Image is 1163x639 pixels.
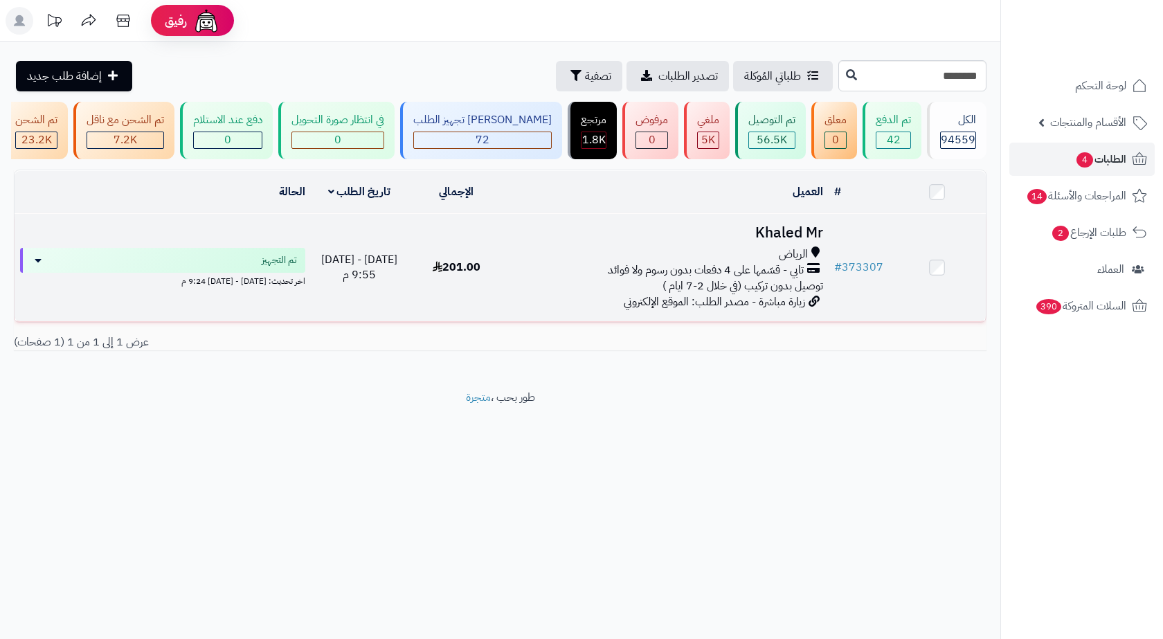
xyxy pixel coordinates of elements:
div: 0 [194,132,262,148]
div: 0 [636,132,667,148]
a: في انتظار صورة التحويل 0 [276,102,397,159]
span: رفيق [165,12,187,29]
span: # [834,259,842,276]
a: متجرة [466,389,491,406]
span: 0 [649,132,656,148]
div: في انتظار صورة التحويل [291,112,384,128]
div: مرفوض [635,112,668,128]
span: طلبات الإرجاع [1051,223,1126,242]
div: معلق [824,112,847,128]
div: اخر تحديث: [DATE] - [DATE] 9:24 م [20,273,305,287]
span: 390 [1036,299,1061,314]
a: ملغي 5K [681,102,732,159]
a: إضافة طلب جديد [16,61,132,91]
div: 7223 [87,132,163,148]
span: 0 [334,132,341,148]
a: تصدير الطلبات [626,61,729,91]
div: 72 [414,132,551,148]
span: الطلبات [1075,150,1126,169]
a: العملاء [1009,253,1155,286]
a: # [834,183,841,200]
span: 201.00 [433,259,480,276]
span: السلات المتروكة [1035,296,1126,316]
button: تصفية [556,61,622,91]
span: 5K [701,132,715,148]
div: ملغي [697,112,719,128]
span: 56.5K [757,132,787,148]
a: لوحة التحكم [1009,69,1155,102]
div: تم الشحن مع ناقل [87,112,164,128]
div: دفع عند الاستلام [193,112,262,128]
h3: Khaled Mr [511,225,823,241]
span: زيارة مباشرة - مصدر الطلب: الموقع الإلكتروني [624,294,805,310]
div: [PERSON_NAME] تجهيز الطلب [413,112,552,128]
a: [PERSON_NAME] تجهيز الطلب 72 [397,102,565,159]
a: الحالة [279,183,305,200]
a: الإجمالي [439,183,474,200]
div: تم الشحن [15,112,57,128]
div: 42 [876,132,910,148]
span: الأقسام والمنتجات [1050,113,1126,132]
a: تاريخ الطلب [328,183,391,200]
span: الرياض [779,246,808,262]
a: طلبات الإرجاع2 [1009,216,1155,249]
div: الكل [940,112,976,128]
span: 7.2K [114,132,137,148]
a: تم التوصيل 56.5K [732,102,809,159]
div: مرتجع [581,112,606,128]
div: 1807 [581,132,606,148]
div: تم الدفع [876,112,911,128]
span: تصفية [585,68,611,84]
span: تابي - قسّمها على 4 دفعات بدون رسوم ولا فوائد [608,262,804,278]
span: تم التجهيز [262,253,297,267]
span: إضافة طلب جديد [27,68,102,84]
a: دفع عند الاستلام 0 [177,102,276,159]
div: 56524 [749,132,795,148]
span: 23.2K [21,132,52,148]
div: 4964 [698,132,719,148]
a: الكل94559 [924,102,989,159]
span: 1.8K [582,132,606,148]
a: معلق 0 [809,102,860,159]
span: تصدير الطلبات [658,68,718,84]
div: 23197 [16,132,57,148]
a: المراجعات والأسئلة14 [1009,179,1155,213]
span: 72 [476,132,489,148]
div: 0 [292,132,384,148]
span: 94559 [941,132,975,148]
a: السلات المتروكة390 [1009,289,1155,323]
span: طلباتي المُوكلة [744,68,801,84]
span: 2 [1052,226,1069,241]
div: عرض 1 إلى 1 من 1 (1 صفحات) [3,334,501,350]
a: تحديثات المنصة [37,7,71,38]
span: 42 [887,132,901,148]
a: طلباتي المُوكلة [733,61,833,91]
span: المراجعات والأسئلة [1026,186,1126,206]
span: توصيل بدون تركيب (في خلال 2-7 ايام ) [662,278,823,294]
div: 0 [825,132,846,148]
div: تم التوصيل [748,112,795,128]
span: لوحة التحكم [1075,76,1126,96]
a: #373307 [834,259,883,276]
span: 0 [224,132,231,148]
img: ai-face.png [192,7,220,35]
a: العميل [793,183,823,200]
a: الطلبات4 [1009,143,1155,176]
span: العملاء [1097,260,1124,279]
a: مرتجع 1.8K [565,102,620,159]
a: مرفوض 0 [620,102,681,159]
a: تم الدفع 42 [860,102,924,159]
span: 0 [832,132,839,148]
span: [DATE] - [DATE] 9:55 م [321,251,397,284]
span: 14 [1027,189,1047,204]
a: تم الشحن مع ناقل 7.2K [71,102,177,159]
span: 4 [1076,152,1093,168]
